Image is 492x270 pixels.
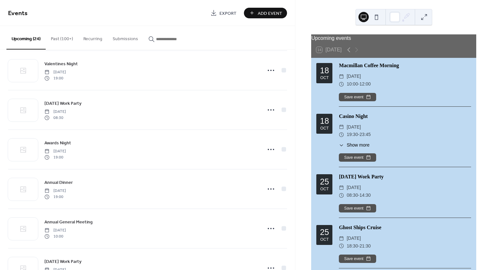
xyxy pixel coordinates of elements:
[44,140,71,147] span: Awards Night
[44,60,78,67] a: Valentines Night
[44,179,73,186] a: Annual Dinner
[339,62,471,69] div: Macmillan Coffee Morning
[44,69,66,75] span: [DATE]
[358,131,359,139] span: -
[347,80,358,88] span: 10:00
[347,192,358,199] span: 08:30
[311,34,476,42] div: Upcoming events
[320,238,329,242] div: Oct
[320,76,329,80] div: Oct
[258,10,282,17] span: Add Event
[8,7,28,20] span: Events
[320,178,329,186] div: 25
[219,10,237,17] span: Export
[358,80,359,88] span: -
[347,73,361,80] span: [DATE]
[339,173,471,181] div: [DATE] Work Party
[339,242,344,250] div: ​
[244,8,287,18] button: Add Event
[339,142,369,148] button: ​Show more
[44,194,66,200] span: 19:00
[339,80,344,88] div: ​
[339,93,376,101] button: Save event
[347,235,361,242] span: [DATE]
[359,242,371,250] span: 21:30
[347,142,369,148] span: Show more
[339,142,344,148] div: ​
[339,131,344,139] div: ​
[347,184,361,192] span: [DATE]
[339,184,344,192] div: ​
[358,242,359,250] span: -
[320,126,329,130] div: Oct
[358,192,359,199] span: -
[107,26,143,49] button: Submissions
[339,224,471,231] div: Ghost Ships Cruise
[339,255,376,263] button: Save event
[347,242,358,250] span: 18:30
[44,75,66,81] span: 19:00
[44,179,73,186] span: Annual Dinner
[44,139,71,147] a: Awards Night
[347,131,358,139] span: 19:30
[320,117,329,125] div: 18
[339,153,376,162] button: Save event
[359,192,371,199] span: 14:30
[44,148,66,154] span: [DATE]
[6,26,46,50] button: Upcoming (24)
[44,100,81,107] a: [DATE] Work Party
[46,26,78,49] button: Past (100+)
[44,228,66,233] span: [DATE]
[359,80,371,88] span: 12:00
[44,233,66,239] span: 10:00
[320,228,329,236] div: 25
[347,123,361,131] span: [DATE]
[339,73,344,80] div: ​
[44,154,66,160] span: 19:00
[206,8,241,18] a: Export
[339,235,344,242] div: ​
[78,26,107,49] button: Recurring
[339,204,376,212] button: Save event
[44,258,81,265] a: [DATE] Work Party
[44,258,81,265] span: [DATE] Work Party
[44,218,93,226] a: Annual General Meeting
[359,131,371,139] span: 23:45
[44,61,78,67] span: Valentines Night
[339,123,344,131] div: ​
[320,67,329,75] div: 18
[44,188,66,194] span: [DATE]
[44,115,66,121] span: 08:30
[44,109,66,115] span: [DATE]
[339,192,344,199] div: ​
[339,113,471,120] div: Casino Night
[320,187,329,191] div: Oct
